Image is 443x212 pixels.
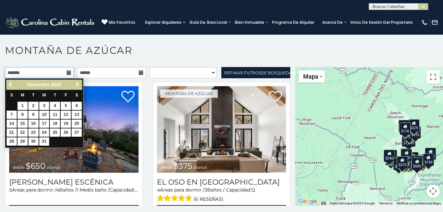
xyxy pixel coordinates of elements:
[9,178,139,187] a: [PERSON_NAME] escénica
[17,128,28,137] a: 22
[7,81,15,89] a: Previous
[299,70,325,83] button: Cambiar estilo de mapa
[72,120,82,128] a: 20
[224,70,292,75] span: Refinar filtros
[412,158,423,170] div: $500
[157,86,286,173] img: El oso en Sugar Mountain
[401,149,412,161] div: $300
[431,19,438,26] img: mail-regular-white.png
[39,120,49,128] a: 17
[42,93,46,97] span: Wednesday
[65,93,67,97] span: Friday
[427,70,440,84] button: Cambiar a la vista en pantalla completa
[401,148,412,161] div: $190
[77,187,110,193] span: 1 Medio baño /
[221,67,290,78] a: Refinar filtrosde búsqueda
[17,102,28,110] a: 1
[51,82,61,87] span: 2025
[50,102,60,110] a: 4
[28,102,39,110] a: 2
[13,165,24,170] span: desde
[160,165,172,170] span: desde
[17,120,28,128] a: 15
[379,201,393,205] a: Términos (se abre en una nueva pestaña)
[319,18,346,27] a: Acerca de
[157,178,286,187] a: El oso en [GEOGRAPHIC_DATA]
[157,187,160,193] span: 4
[8,82,14,87] span: Anterior
[102,19,135,26] a: Mis favoritos
[423,154,434,166] div: $190
[400,123,411,135] div: $170
[157,187,255,193] font: Áreas para dormir / Baños / Capacidad:
[232,18,268,27] a: Bien inmueble
[32,93,35,97] span: Tuesday
[28,120,39,128] a: 16
[72,111,82,119] a: 13
[28,137,39,146] a: 30
[160,89,218,98] a: Montaña de azúcar
[157,86,286,173] a: El oso en Sugar Mountain desde $375 diarios
[194,195,223,203] span: (6 reseñas)
[50,128,60,137] a: 25
[269,90,282,104] a: Add to favorites
[47,165,60,170] span: diarios
[73,81,81,89] a: Next
[39,137,49,146] a: 31
[61,102,71,110] a: 5
[407,152,419,164] div: $200
[269,18,318,27] a: Programa de alquiler
[5,16,96,29] img: White-1-2.png
[9,187,139,193] font: Áreas para dormir / Baños / Capacidad:
[347,18,416,27] a: Inicio de sesión del propietario
[9,178,139,187] h3: Scenic Solitude
[303,73,318,80] span: Mapa
[7,120,17,128] a: 14
[27,82,50,87] span: Diciembre
[61,111,71,119] a: 12
[421,19,428,26] img: phone-regular-white.png
[330,201,375,205] span: Datos del mapa ©2025 Google
[157,178,286,187] h3: The Bear At Sugar Mountain
[39,111,49,119] a: 10
[251,187,255,193] span: 12
[109,19,135,25] span: Mis favoritos
[56,187,59,193] span: 4
[402,134,416,147] div: $1,095
[261,70,292,75] span: de búsqueda
[17,111,28,119] a: 8
[398,120,410,132] div: $240
[72,102,82,110] a: 6
[194,165,207,170] span: diarios
[9,187,12,193] span: 5
[28,128,39,137] a: 23
[396,201,441,205] a: Notificar un problema de Maps
[410,126,421,139] div: $125
[7,128,17,137] a: 21
[427,185,440,198] button: Controles de visualización del mapa
[39,128,49,137] a: 24
[76,93,78,97] span: Saturday
[398,163,406,167] font: $375
[61,120,71,128] a: 19
[395,164,403,169] font: $650
[186,18,230,27] a: Guía de área local
[75,82,80,87] span: Próximo
[39,102,49,110] a: 3
[7,111,17,119] a: 7
[297,197,319,206] img: Google
[28,111,39,119] a: 9
[408,119,420,132] div: $225
[72,128,82,137] a: 27
[50,120,60,128] a: 18
[297,197,319,206] a: Abre esta zona en Google Maps (se abre en una nueva ventana)
[10,93,13,97] span: Sunday
[26,161,46,171] span: $650
[321,201,326,206] button: Combinaciones de teclas
[425,148,436,160] div: $155
[205,187,207,193] span: 3
[7,137,17,146] a: 28
[21,93,24,97] span: Monday
[61,128,71,137] a: 26
[174,161,192,171] span: $375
